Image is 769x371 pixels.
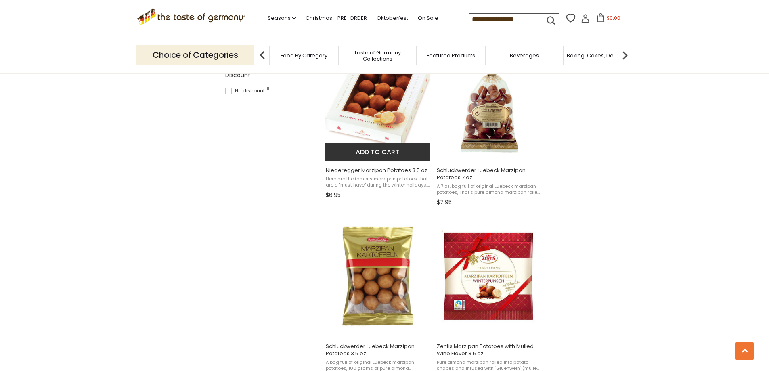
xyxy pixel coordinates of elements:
[325,223,432,330] img: Schluckwerder Luebeck Marzipan Potatoes 3.5 oz.
[225,87,267,94] span: No discount
[377,14,408,23] a: Oktoberfest
[254,47,270,63] img: previous arrow
[510,52,539,59] a: Beverages
[326,167,430,174] span: Niederegger Marzipan Potatoes 3.5 oz.
[436,223,543,330] img: Zentis Marzipan Potatoes with Mulled Wine Flavor 3.5 oz.
[326,176,430,189] span: Here are the famous marzipan potatoes that are a "must have" during the winter holidays. They are...
[436,46,543,153] img: Schluckwerder Luebeck Marzipan Potatoes 7 oz.
[567,52,629,59] a: Baking, Cakes, Desserts
[281,52,327,59] a: Food By Category
[436,40,543,209] a: Schluckwerder Luebeck Marzipan Potatoes 7 oz.
[325,143,431,161] button: Add to cart
[326,343,430,357] span: Schluckwerder Luebeck Marzipan Potatoes 3.5 oz.
[306,14,367,23] a: Christmas - PRE-ORDER
[418,14,438,23] a: On Sale
[325,51,432,149] img: Niederegger Marzipan Potatoes
[591,13,626,25] button: $0.00
[345,50,410,62] a: Taste of Germany Collections
[437,167,541,181] span: Schluckwerder Luebeck Marzipan Potatoes 7 oz.
[437,343,541,357] span: Zentis Marzipan Potatoes with Mulled Wine Flavor 3.5 oz.
[136,45,254,65] p: Choice of Categories
[607,15,620,21] span: $0.00
[437,198,452,207] span: $7.95
[325,40,432,209] a: Niederegger Marzipan Potatoes 3.5 oz.
[267,87,269,91] span: 11
[268,14,296,23] a: Seasons
[427,52,475,59] a: Featured Products
[326,191,341,199] span: $6.95
[225,71,250,80] span: Discount
[437,183,541,196] span: A 7 oz. bag full of original Luebeck marzipan potatoes, That's pure almond marzipan rolled into p...
[617,47,633,63] img: next arrow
